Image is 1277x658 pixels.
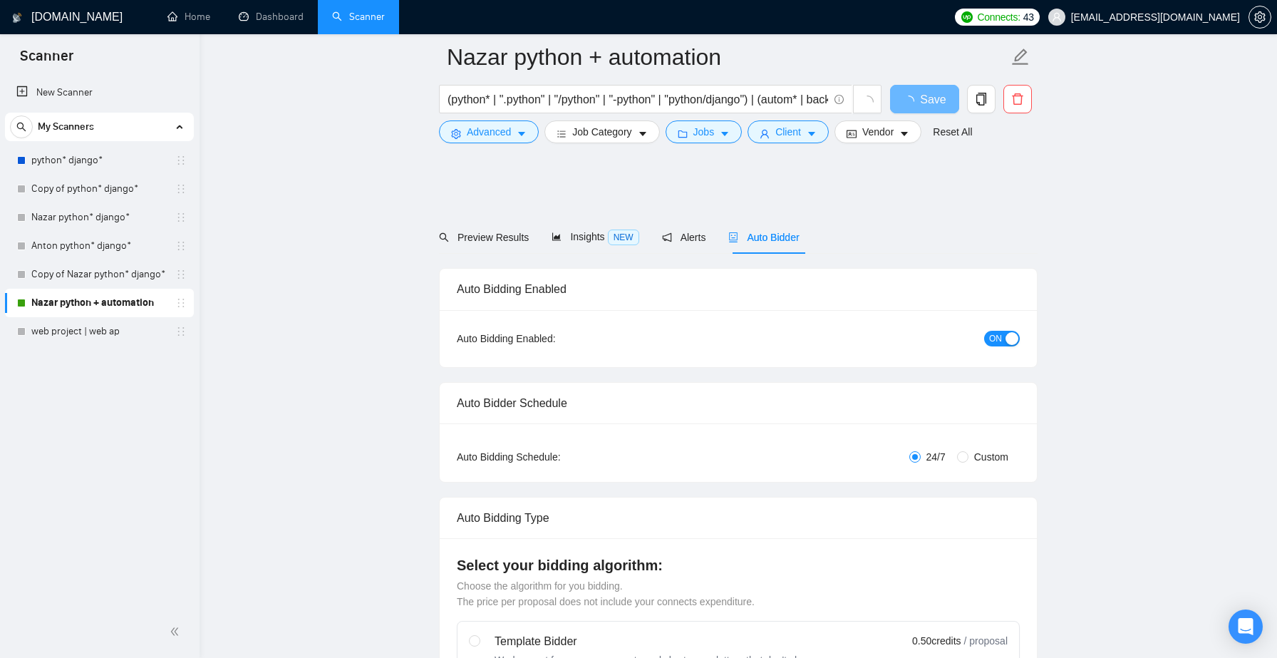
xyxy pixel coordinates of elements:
[760,128,770,139] span: user
[544,120,659,143] button: barsJob Categorycaret-down
[517,128,527,139] span: caret-down
[1023,9,1034,25] span: 43
[451,128,461,139] span: setting
[968,449,1014,465] span: Custom
[748,120,829,143] button: userClientcaret-down
[921,449,951,465] span: 24/7
[807,128,817,139] span: caret-down
[5,78,194,107] li: New Scanner
[967,85,996,113] button: copy
[457,498,1020,538] div: Auto Bidding Type
[31,289,167,317] a: Nazar python + automation
[693,124,715,140] span: Jobs
[31,232,167,260] a: Anton python* django*
[175,212,187,223] span: holder
[933,124,972,140] a: Reset All
[457,555,1020,575] h4: Select your bidding algorithm:
[457,383,1020,423] div: Auto Bidder Schedule
[332,11,385,23] a: searchScanner
[903,96,920,107] span: loading
[31,175,167,203] a: Copy of python* django*
[175,240,187,252] span: holder
[439,232,449,242] span: search
[1003,85,1032,113] button: delete
[1011,48,1030,66] span: edit
[170,624,184,639] span: double-left
[720,128,730,139] span: caret-down
[977,9,1020,25] span: Connects:
[1052,12,1062,22] span: user
[861,96,874,108] span: loading
[31,260,167,289] a: Copy of Nazar python* django*
[38,113,94,141] span: My Scanners
[9,46,85,76] span: Scanner
[457,580,755,607] span: Choose the algorithm for you bidding. The price per proposal does not include your connects expen...
[899,128,909,139] span: caret-down
[1248,11,1271,23] a: setting
[890,85,959,113] button: Save
[175,297,187,309] span: holder
[12,6,22,29] img: logo
[552,231,638,242] span: Insights
[31,317,167,346] a: web project | web ap
[239,11,304,23] a: dashboardDashboard
[912,633,961,649] span: 0.50 credits
[31,146,167,175] a: python* django*
[439,232,529,243] span: Preview Results
[728,232,799,243] span: Auto Bidder
[662,232,672,242] span: notification
[11,122,32,132] span: search
[1248,6,1271,29] button: setting
[638,128,648,139] span: caret-down
[457,269,1020,309] div: Auto Bidding Enabled
[448,91,828,108] input: Search Freelance Jobs...
[175,269,187,280] span: holder
[572,124,631,140] span: Job Category
[920,91,946,108] span: Save
[1004,93,1031,106] span: delete
[834,120,921,143] button: idcardVendorcaret-down
[961,11,973,23] img: upwork-logo.png
[989,331,1002,346] span: ON
[964,634,1008,648] span: / proposal
[457,331,644,346] div: Auto Bidding Enabled:
[1249,11,1271,23] span: setting
[175,183,187,195] span: holder
[457,449,644,465] div: Auto Bidding Schedule:
[5,113,194,346] li: My Scanners
[728,232,738,242] span: robot
[678,128,688,139] span: folder
[175,326,187,337] span: holder
[1229,610,1263,644] div: Open Intercom Messenger
[439,120,539,143] button: settingAdvancedcaret-down
[175,155,187,166] span: holder
[666,120,743,143] button: folderJobscaret-down
[10,115,33,138] button: search
[608,230,639,245] span: NEW
[862,124,894,140] span: Vendor
[16,78,182,107] a: New Scanner
[775,124,801,140] span: Client
[31,203,167,232] a: Nazar python* django*
[557,128,567,139] span: bars
[467,124,511,140] span: Advanced
[834,95,844,104] span: info-circle
[968,93,995,106] span: copy
[662,232,706,243] span: Alerts
[847,128,857,139] span: idcard
[552,232,562,242] span: area-chart
[447,39,1008,75] input: Scanner name...
[495,633,825,650] div: Template Bidder
[167,11,210,23] a: homeHome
